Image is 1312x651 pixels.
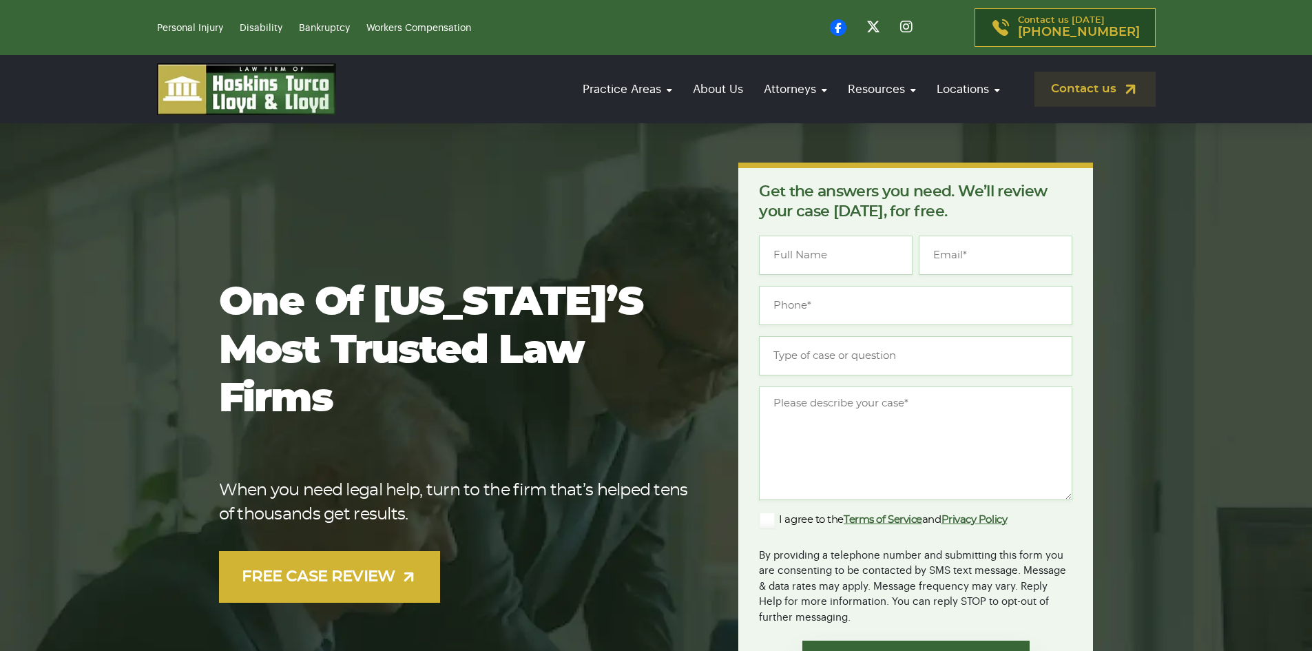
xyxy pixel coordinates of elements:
img: arrow-up-right-light.svg [400,568,417,586]
p: When you need legal help, turn to the firm that’s helped tens of thousands get results. [219,479,695,527]
a: Bankruptcy [299,23,350,33]
a: Attorneys [757,70,834,109]
div: By providing a telephone number and submitting this form you are consenting to be contacted by SM... [759,539,1072,626]
a: Workers Compensation [366,23,471,33]
input: Email* [919,236,1072,275]
a: Terms of Service [844,515,922,525]
a: Disability [240,23,282,33]
a: About Us [686,70,750,109]
label: I agree to the and [759,512,1007,528]
a: Resources [841,70,923,109]
span: [PHONE_NUMBER] [1018,25,1140,39]
p: Get the answers you need. We’ll review your case [DATE], for free. [759,182,1072,222]
p: Contact us [DATE] [1018,16,1140,39]
a: Contact us [DATE][PHONE_NUMBER] [975,8,1156,47]
h1: One of [US_STATE]’s most trusted law firms [219,279,695,424]
a: Locations [930,70,1007,109]
img: logo [157,63,336,115]
input: Type of case or question [759,336,1072,375]
a: FREE CASE REVIEW [219,551,441,603]
input: Full Name [759,236,913,275]
a: Privacy Policy [941,515,1008,525]
input: Phone* [759,286,1072,325]
a: Practice Areas [576,70,679,109]
a: Personal Injury [157,23,223,33]
a: Contact us [1034,72,1156,107]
